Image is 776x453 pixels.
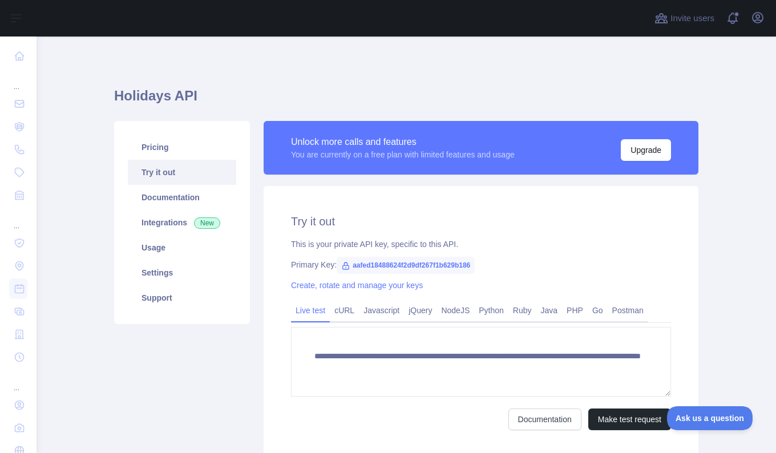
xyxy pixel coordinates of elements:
[291,149,515,160] div: You are currently on a free plan with limited features and usage
[9,208,27,230] div: ...
[670,12,714,25] span: Invite users
[9,68,27,91] div: ...
[608,301,648,319] a: Postman
[474,301,508,319] a: Python
[536,301,563,319] a: Java
[291,135,515,149] div: Unlock more calls and features
[128,135,236,160] a: Pricing
[359,301,404,319] a: Javascript
[588,301,608,319] a: Go
[291,301,330,319] a: Live test
[562,301,588,319] a: PHP
[652,9,717,27] button: Invite users
[128,210,236,235] a: Integrations New
[330,301,359,319] a: cURL
[128,185,236,210] a: Documentation
[128,285,236,310] a: Support
[436,301,474,319] a: NodeJS
[291,281,423,290] a: Create, rotate and manage your keys
[508,301,536,319] a: Ruby
[128,235,236,260] a: Usage
[194,217,220,229] span: New
[667,406,753,430] iframe: Toggle Customer Support
[291,213,671,229] h2: Try it out
[588,408,671,430] button: Make test request
[128,160,236,185] a: Try it out
[291,238,671,250] div: This is your private API key, specific to this API.
[114,87,698,114] h1: Holidays API
[621,139,671,161] button: Upgrade
[404,301,436,319] a: jQuery
[9,370,27,393] div: ...
[508,408,581,430] a: Documentation
[337,257,475,274] span: aafed18488624f2d9df267f1b629b186
[128,260,236,285] a: Settings
[291,259,671,270] div: Primary Key:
